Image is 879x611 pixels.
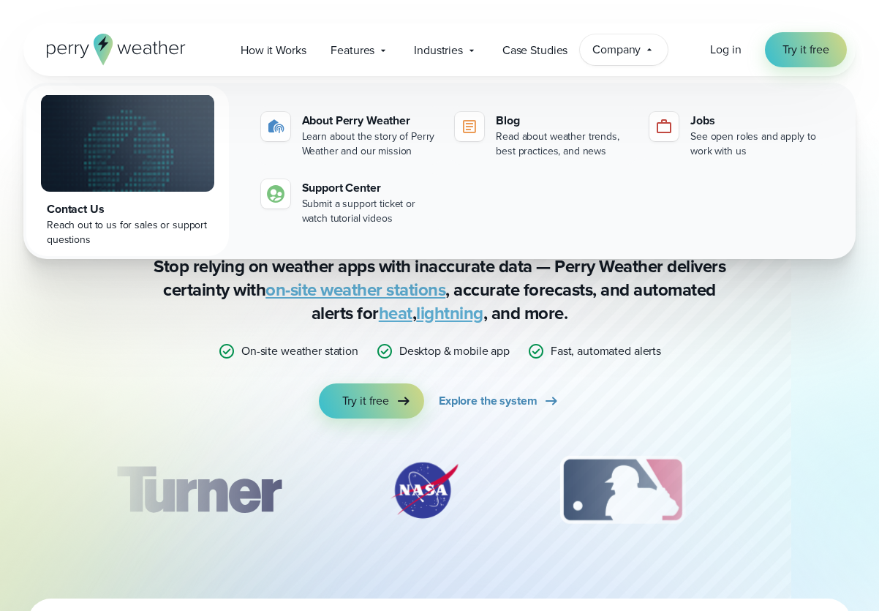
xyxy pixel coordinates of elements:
p: Desktop & mobile app [399,342,510,360]
span: Industries [414,42,463,59]
p: Fast, automated alerts [551,342,661,360]
a: Try it free [319,383,424,419]
a: Case Studies [490,35,580,65]
span: Try it free [782,41,829,59]
a: Support Center Submit a support ticket or watch tutorial videos [255,173,444,232]
a: About Perry Weather Learn about the story of Perry Weather and our mission [255,106,444,165]
div: Blog [496,112,632,130]
img: Turner-Construction_1.svg [94,454,302,527]
div: 1 of 12 [94,454,302,527]
span: Case Studies [502,42,567,59]
a: Log in [710,41,741,59]
img: about-icon.svg [267,118,284,135]
span: Company [592,41,641,59]
span: Try it free [342,392,389,410]
img: NASA.svg [373,454,475,527]
div: Learn about the story of Perry Weather and our mission [302,130,438,159]
a: Jobs See open roles and apply to work with us [644,106,832,165]
img: MLB.svg [546,454,700,527]
a: Explore the system [439,383,560,419]
img: jobs-icon-1.svg [655,118,673,135]
a: lightning [416,300,483,326]
div: slideshow [95,454,785,534]
div: 3 of 12 [546,454,700,527]
span: Log in [710,41,741,58]
div: Reach out to us for sales or support questions [47,218,208,247]
img: contact-icon.svg [267,185,284,203]
a: on-site weather stations [265,277,445,303]
div: 2 of 12 [373,454,475,527]
div: Read about weather trends, best practices, and news [496,130,632,159]
div: About Perry Weather [302,112,438,130]
div: Support Center [302,179,438,197]
div: See open roles and apply to work with us [690,130,826,159]
a: heat [379,300,412,326]
span: How it Works [241,42,306,59]
p: On-site weather station [241,342,358,360]
p: Stop relying on weather apps with inaccurate data — Perry Weather delivers certainty with , accur... [147,255,732,325]
img: blog-icon.svg [461,118,478,135]
div: Submit a support ticket or watch tutorial videos [302,197,438,226]
a: How it Works [228,35,318,65]
span: Features [331,42,374,59]
a: Contact Us Reach out to us for sales or support questions [26,86,229,256]
span: Explore the system [439,392,537,410]
a: Try it free [765,32,847,67]
div: Jobs [690,112,826,130]
a: Blog Read about weather trends, best practices, and news [449,106,638,165]
div: Contact Us [47,200,208,218]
